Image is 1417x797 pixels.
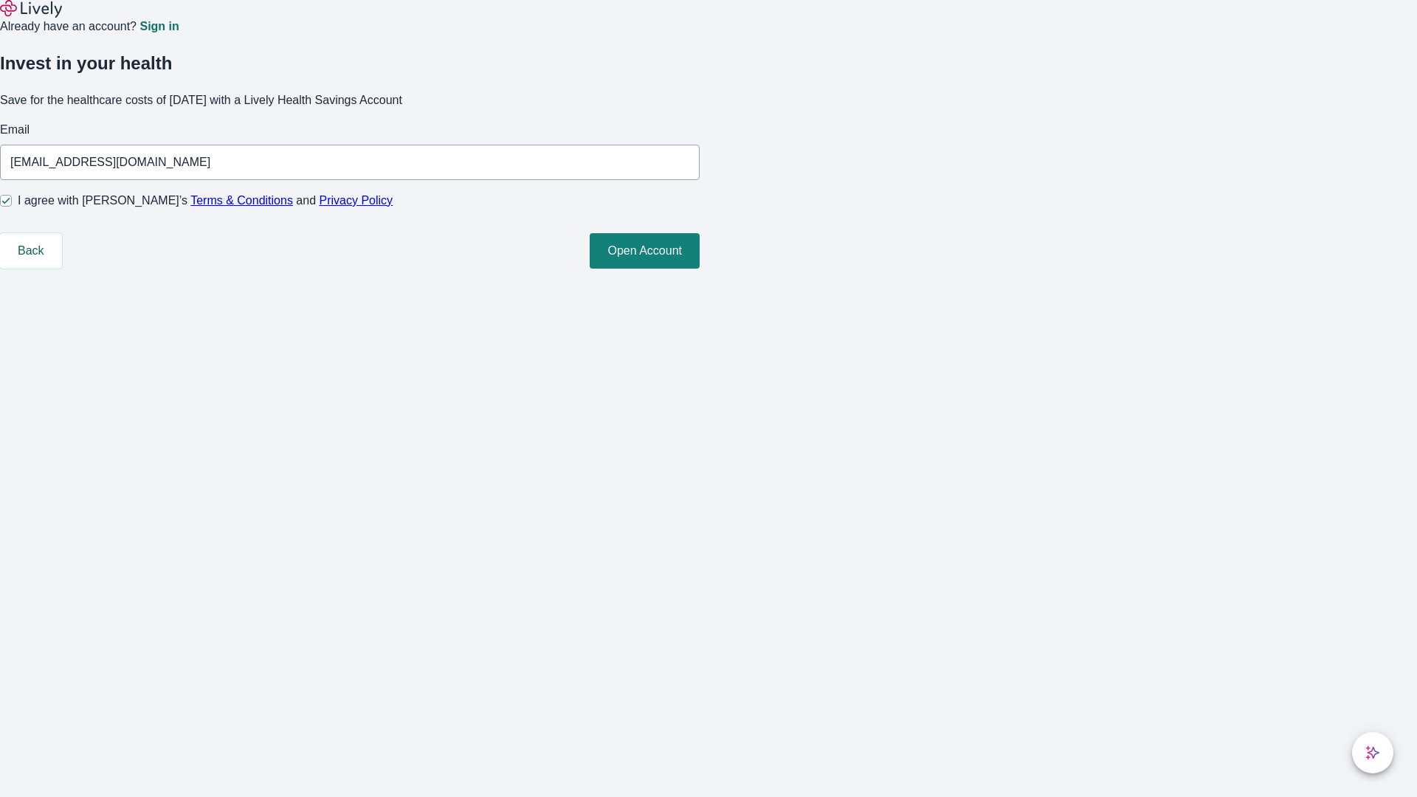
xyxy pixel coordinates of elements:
button: Open Account [590,233,700,269]
svg: Lively AI Assistant [1365,745,1380,760]
span: I agree with [PERSON_NAME]’s and [18,192,393,210]
a: Terms & Conditions [190,194,293,207]
a: Sign in [139,21,179,32]
a: Privacy Policy [320,194,393,207]
button: chat [1352,732,1393,773]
